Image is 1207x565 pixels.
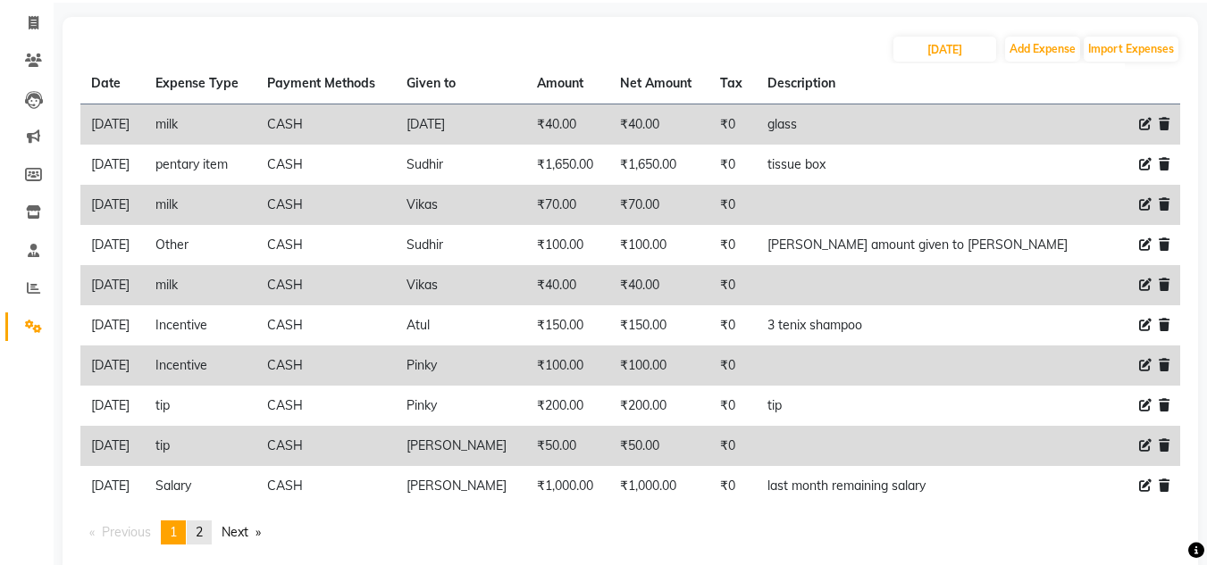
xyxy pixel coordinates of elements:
td: ₹0 [709,104,757,145]
td: tissue box [757,145,1102,185]
td: tip [757,386,1102,426]
td: CASH [256,466,396,506]
td: [DATE] [80,265,145,305]
td: ₹70.00 [609,185,709,225]
td: ₹50.00 [526,426,609,466]
td: Sudhir [396,145,526,185]
button: Add Expense [1005,37,1080,62]
td: tip [145,426,257,466]
td: ₹100.00 [609,345,709,386]
td: [DATE] [80,386,145,426]
th: Description [757,63,1102,104]
th: Given to [396,63,526,104]
td: ₹70.00 [526,185,609,225]
td: [PERSON_NAME] [396,466,526,506]
td: [PERSON_NAME] amount given to [PERSON_NAME] [757,225,1102,265]
button: Import Expenses [1084,37,1178,62]
td: [DATE] [396,104,526,145]
th: Payment Methods [256,63,396,104]
td: ₹0 [709,185,757,225]
td: ₹40.00 [526,265,609,305]
td: [DATE] [80,466,145,506]
td: CASH [256,386,396,426]
td: Sudhir [396,225,526,265]
td: ₹200.00 [609,386,709,426]
td: CASH [256,265,396,305]
td: ₹100.00 [526,225,609,265]
td: ₹40.00 [526,104,609,145]
td: ₹150.00 [526,305,609,345]
td: ₹40.00 [609,265,709,305]
td: CASH [256,345,396,386]
td: ₹50.00 [609,426,709,466]
td: Pinky [396,345,526,386]
td: [PERSON_NAME] [396,426,526,466]
td: ₹0 [709,145,757,185]
td: [DATE] [80,185,145,225]
td: ₹100.00 [526,345,609,386]
td: Vikas [396,185,526,225]
a: Next [213,520,270,544]
td: ₹200.00 [526,386,609,426]
td: ₹0 [709,225,757,265]
input: PLACEHOLDER.DATE [893,37,996,62]
th: Tax [709,63,757,104]
td: ₹0 [709,265,757,305]
span: 1 [170,524,177,540]
td: milk [145,185,257,225]
td: Incentive [145,345,257,386]
td: last month remaining salary [757,466,1102,506]
td: ₹1,650.00 [609,145,709,185]
th: Date [80,63,145,104]
td: CASH [256,145,396,185]
nav: Pagination [80,520,1180,544]
td: ₹1,650.00 [526,145,609,185]
td: [DATE] [80,426,145,466]
span: 2 [196,524,203,540]
td: milk [145,104,257,145]
td: [DATE] [80,225,145,265]
td: [DATE] [80,145,145,185]
td: CASH [256,305,396,345]
td: ₹100.00 [609,225,709,265]
td: ₹150.00 [609,305,709,345]
td: ₹0 [709,345,757,386]
th: Net Amount [609,63,709,104]
td: [DATE] [80,345,145,386]
td: 3 tenix shampoo [757,305,1102,345]
th: Expense Type [145,63,257,104]
td: tip [145,386,257,426]
td: CASH [256,185,396,225]
td: ₹1,000.00 [609,466,709,506]
td: ₹0 [709,386,757,426]
td: Vikas [396,265,526,305]
td: CASH [256,225,396,265]
td: Pinky [396,386,526,426]
td: [DATE] [80,104,145,145]
td: ₹1,000.00 [526,466,609,506]
td: ₹0 [709,466,757,506]
td: Other [145,225,257,265]
th: Amount [526,63,609,104]
td: Incentive [145,305,257,345]
td: Atul [396,305,526,345]
td: CASH [256,426,396,466]
td: [DATE] [80,305,145,345]
td: glass [757,104,1102,145]
td: ₹0 [709,305,757,345]
td: Salary [145,466,257,506]
td: CASH [256,104,396,145]
td: pentary item [145,145,257,185]
td: milk [145,265,257,305]
td: ₹40.00 [609,104,709,145]
span: Previous [102,524,151,540]
td: ₹0 [709,426,757,466]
